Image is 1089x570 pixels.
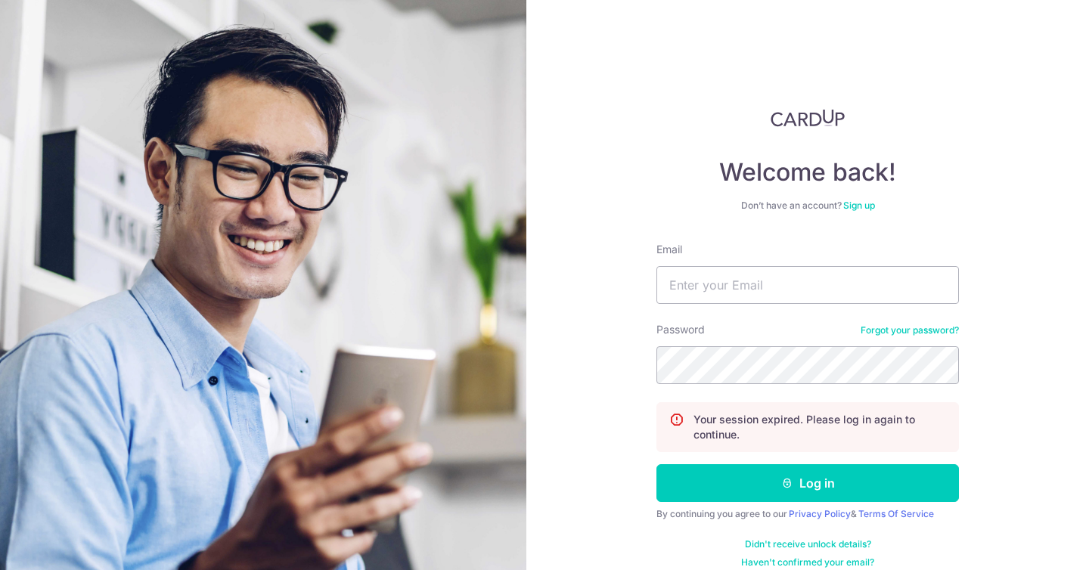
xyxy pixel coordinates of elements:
[741,556,874,568] a: Haven't confirmed your email?
[858,508,934,519] a: Terms Of Service
[656,266,959,304] input: Enter your Email
[656,322,705,337] label: Password
[656,200,959,212] div: Don’t have an account?
[693,412,946,442] p: Your session expired. Please log in again to continue.
[656,157,959,187] h4: Welcome back!
[745,538,871,550] a: Didn't receive unlock details?
[771,109,845,127] img: CardUp Logo
[789,508,851,519] a: Privacy Policy
[656,508,959,520] div: By continuing you agree to our &
[656,242,682,257] label: Email
[656,464,959,502] button: Log in
[861,324,959,336] a: Forgot your password?
[843,200,875,211] a: Sign up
